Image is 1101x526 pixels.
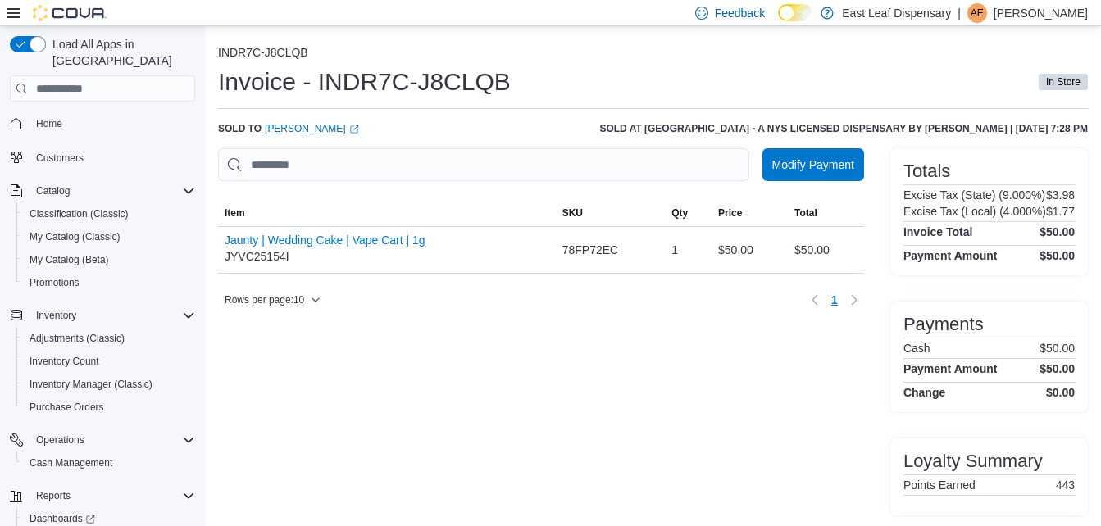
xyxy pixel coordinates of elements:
[805,290,825,310] button: Previous page
[16,248,202,271] button: My Catalog (Beta)
[23,329,195,348] span: Adjustments (Classic)
[1046,386,1075,399] h4: $0.00
[218,122,359,135] div: Sold to
[958,3,961,23] p: |
[556,200,665,226] button: SKU
[30,378,152,391] span: Inventory Manager (Classic)
[16,327,202,350] button: Adjustments (Classic)
[1056,478,1075,492] p: 443
[23,227,195,247] span: My Catalog (Classic)
[30,306,195,325] span: Inventory
[23,204,195,224] span: Classification (Classic)
[3,304,202,327] button: Inventory
[349,125,359,134] svg: External link
[23,397,195,417] span: Purchase Orders
[23,250,116,270] a: My Catalog (Beta)
[844,290,864,310] button: Next page
[30,276,80,289] span: Promotions
[23,250,195,270] span: My Catalog (Beta)
[671,206,688,220] span: Qty
[23,273,195,292] span: Promotions
[36,489,71,502] span: Reports
[3,111,202,135] button: Home
[3,179,202,202] button: Catalog
[16,451,202,474] button: Cash Management
[665,200,712,226] button: Qty
[994,3,1088,23] p: [PERSON_NAME]
[30,230,121,243] span: My Catalog (Classic)
[23,204,135,224] a: Classification (Classic)
[23,374,159,394] a: Inventory Manager (Classic)
[16,225,202,248] button: My Catalog (Classic)
[712,234,788,266] div: $50.00
[842,3,951,23] p: East Leaf Dispensary
[225,234,425,247] button: Jaunty | Wedding Cake | Vape Cart | 1g
[788,234,864,266] div: $50.00
[30,332,125,345] span: Adjustments (Classic)
[665,234,712,266] div: 1
[30,401,104,414] span: Purchase Orders
[265,122,359,135] a: [PERSON_NAME]External link
[903,225,973,238] h4: Invoice Total
[30,181,195,201] span: Catalog
[36,309,76,322] span: Inventory
[562,240,618,260] span: 78FP72EC
[30,113,195,134] span: Home
[23,351,106,371] a: Inventory Count
[1040,249,1075,262] h4: $50.00
[23,397,111,417] a: Purchase Orders
[831,292,838,308] span: 1
[772,156,854,173] span: Modify Payment
[778,21,779,22] span: Dark Mode
[971,3,984,23] span: AE
[218,46,1088,62] nav: An example of EuiBreadcrumbs
[30,486,77,506] button: Reports
[218,290,327,310] button: Rows per page:10
[805,287,864,313] nav: Pagination for table: MemoryTable from EuiInMemoryTable
[903,362,998,375] h4: Payment Amount
[794,206,817,220] span: Total
[30,456,112,469] span: Cash Management
[30,147,195,167] span: Customers
[825,287,844,313] ul: Pagination for table: MemoryTable from EuiInMemoryTable
[23,227,127,247] a: My Catalog (Classic)
[30,253,109,266] span: My Catalog (Beta)
[23,453,119,473] a: Cash Management
[903,161,950,181] h3: Totals
[1046,75,1081,89] span: In Store
[715,5,765,21] span: Feedback
[16,271,202,294] button: Promotions
[16,373,202,396] button: Inventory Manager (Classic)
[30,148,90,168] a: Customers
[967,3,987,23] div: Ashley Easterling
[33,5,107,21] img: Cova
[225,293,304,306] span: Rows per page : 10
[1039,74,1088,90] span: In Store
[903,315,984,334] h3: Payments
[23,329,131,348] a: Adjustments (Classic)
[903,205,1046,218] h6: Excise Tax (Local) (4.000%)
[1046,205,1075,218] p: $1.77
[903,451,1043,471] h3: Loyalty Summary
[225,234,425,266] div: JYVC25154I
[30,306,83,325] button: Inventory
[16,396,202,419] button: Purchase Orders
[23,351,195,371] span: Inventory Count
[825,287,844,313] button: Page 1 of 1
[36,117,62,130] span: Home
[903,342,930,355] h6: Cash
[30,114,69,134] a: Home
[762,148,864,181] button: Modify Payment
[903,249,998,262] h4: Payment Amount
[36,152,84,165] span: Customers
[30,512,95,525] span: Dashboards
[1046,188,1075,202] p: $3.98
[903,188,1045,202] h6: Excise Tax (State) (9.000%)
[218,66,511,98] h1: Invoice - INDR7C-J8CLQB
[225,206,245,220] span: Item
[46,36,195,69] span: Load All Apps in [GEOGRAPHIC_DATA]
[36,184,70,197] span: Catalog
[30,430,91,450] button: Operations
[3,429,202,451] button: Operations
[718,206,742,220] span: Price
